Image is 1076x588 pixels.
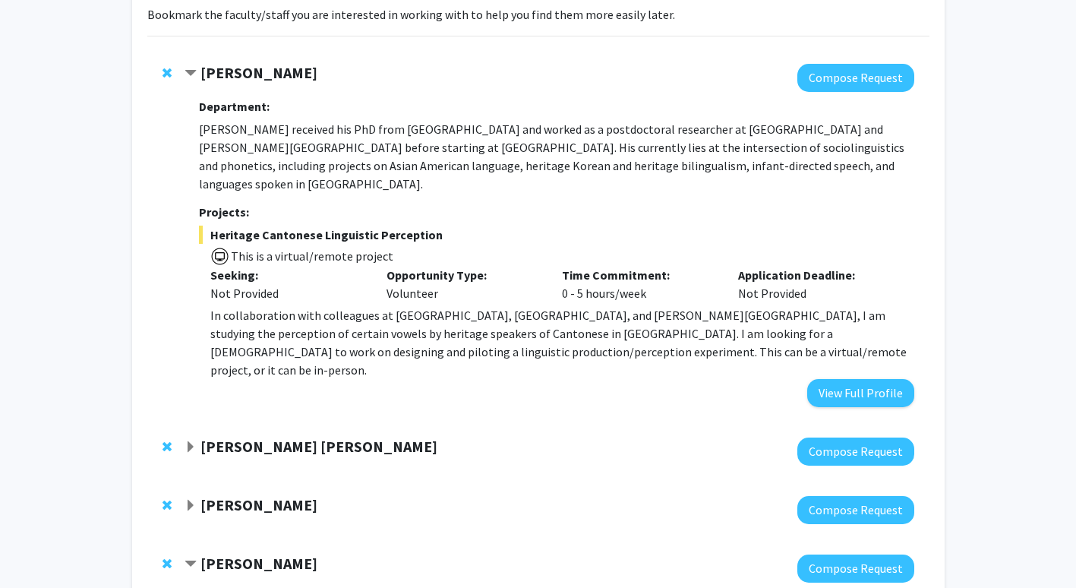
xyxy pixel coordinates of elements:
[199,99,270,114] strong: Department:
[199,120,913,193] p: [PERSON_NAME] received his PhD from [GEOGRAPHIC_DATA] and worked as a postdoctoral researcher at ...
[163,67,172,79] span: Remove Andrew Cheng from bookmarks
[199,226,913,244] span: Heritage Cantonese Linguistic Perception
[200,495,317,514] strong: [PERSON_NAME]
[797,555,914,583] button: Compose Request to Ashley Rubin
[200,554,317,573] strong: [PERSON_NAME]
[199,204,249,220] strong: Projects:
[229,248,393,264] span: This is a virtual/remote project
[551,266,727,302] div: 0 - 5 hours/week
[147,5,929,24] p: Bookmark the faculty/staff you are interested in working with to help you find them more easily l...
[185,68,197,80] span: Contract Andrew Cheng Bookmark
[727,266,903,302] div: Not Provided
[797,496,914,524] button: Compose Request to Corrie Miller
[163,441,172,453] span: Remove N. Haʻalilio Solomon from bookmarks
[797,64,914,92] button: Compose Request to Andrew Cheng
[387,266,540,284] p: Opportunity Type:
[738,266,891,284] p: Application Deadline:
[807,379,914,407] button: View Full Profile
[185,441,197,454] span: Expand N. Haʻalilio Solomon Bookmark
[185,558,197,571] span: Contract Ashley Rubin Bookmark
[562,266,715,284] p: Time Commitment:
[11,520,65,577] iframe: Chat
[163,558,172,570] span: Remove Ashley Rubin from bookmarks
[200,63,317,82] strong: [PERSON_NAME]
[797,438,914,466] button: Compose Request to N. Haʻalilio Solomon
[210,266,364,284] p: Seeking:
[163,499,172,511] span: Remove Corrie Miller from bookmarks
[210,306,913,379] p: In collaboration with colleagues at [GEOGRAPHIC_DATA], [GEOGRAPHIC_DATA], and [PERSON_NAME][GEOGR...
[200,437,437,456] strong: [PERSON_NAME] [PERSON_NAME]
[185,500,197,512] span: Expand Corrie Miller Bookmark
[375,266,551,302] div: Volunteer
[210,284,364,302] div: Not Provided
